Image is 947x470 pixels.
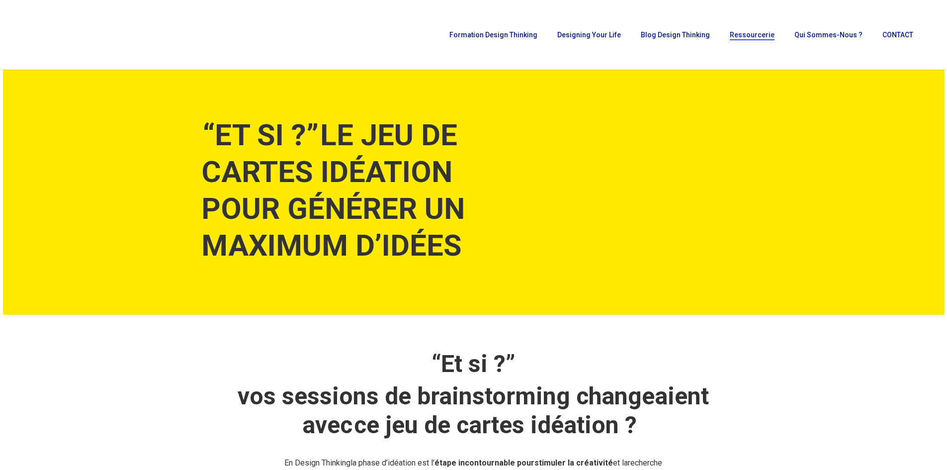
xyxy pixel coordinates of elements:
[789,31,867,38] a: Qui sommes-nous ?
[794,31,862,39] span: Qui sommes-nous ?
[14,15,119,55] img: French Future Academy
[882,31,913,39] span: CONTACT
[636,31,715,38] a: Blog Design Thinking
[300,458,350,468] span: esign Thinking
[201,117,465,263] strong: LE JEU DE CARTES IDÉATION POUR GÉNÉRER UN MAXIMUM D’IDÉES
[449,31,537,39] span: Formation Design Thinking
[434,458,534,468] strong: étape incontournable pour
[430,350,517,378] em: “Et si ?”
[730,31,775,39] span: Ressourcerie
[444,31,542,38] a: Formation Design Thinking
[284,458,300,468] span: En D
[877,31,918,38] a: CONTACT
[238,382,709,439] strong: vos sessions de brainstorming changeaient avec
[613,458,628,468] span: et la
[557,31,621,39] span: Designing Your Life
[201,117,320,153] em: “ET SI ?”
[725,31,779,38] a: Ressourcerie
[534,458,613,468] strong: stimuler la créativité
[350,458,534,468] span: la phase d’idéation est l’
[352,411,638,439] em: ce jeu de cartes idéation ?
[641,31,710,39] span: Blog Design Thinking
[552,31,626,38] a: Designing Your Life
